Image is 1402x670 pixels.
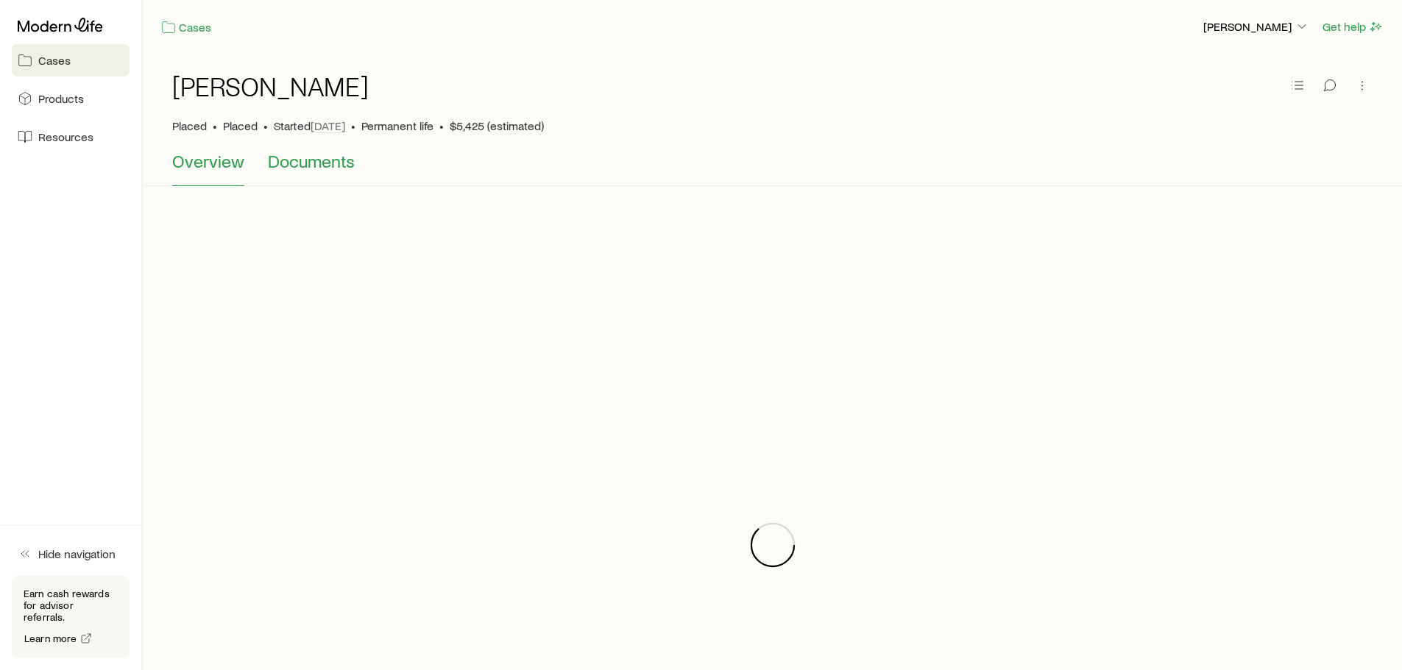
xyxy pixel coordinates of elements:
span: Resources [38,129,93,144]
h1: [PERSON_NAME] [172,71,369,101]
a: Cases [160,19,212,36]
span: Learn more [24,633,77,644]
a: Resources [12,121,130,153]
div: Case details tabs [172,151,1373,186]
span: $5,425 (estimated) [450,118,544,133]
p: Placed [172,118,207,133]
span: • [263,118,268,133]
div: Earn cash rewards for advisor referrals.Learn more [12,576,130,658]
span: Permanent life [361,118,433,133]
span: • [439,118,444,133]
button: [PERSON_NAME] [1203,18,1310,36]
a: Cases [12,44,130,76]
span: [DATE] [311,118,345,133]
span: • [351,118,355,133]
p: [PERSON_NAME] [1203,19,1309,34]
a: Products [12,82,130,115]
span: Products [38,91,84,106]
p: Started [274,118,345,133]
p: Earn cash rewards for advisor referrals. [24,588,118,623]
span: Placed [223,118,258,133]
button: Get help [1322,18,1384,35]
span: Cases [38,53,71,68]
span: Hide navigation [38,546,116,561]
button: Hide navigation [12,538,130,570]
span: Overview [172,151,244,171]
span: • [213,118,217,133]
span: Documents [268,151,355,171]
